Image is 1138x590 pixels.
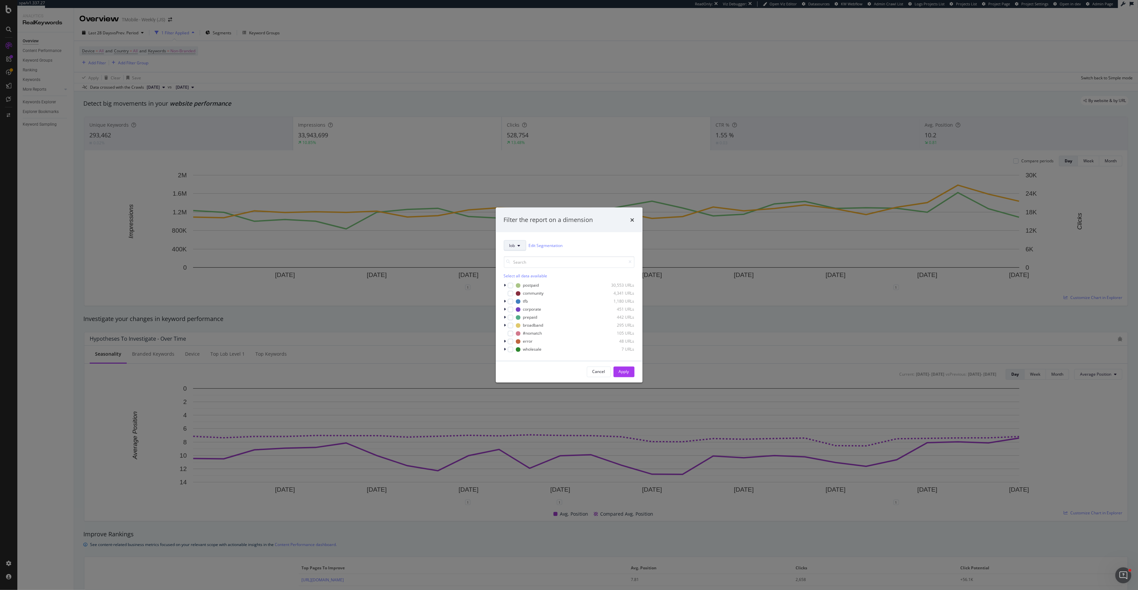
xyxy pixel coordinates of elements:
button: Cancel [587,366,611,377]
button: lob [504,240,526,251]
div: 30,553 URLs [602,283,635,288]
div: error [523,339,533,344]
div: wholesale [523,347,542,352]
button: Apply [614,366,635,377]
div: Cancel [593,369,605,375]
div: corporate [523,307,541,312]
div: #nomatch [523,331,542,336]
div: 48 URLs [602,339,635,344]
div: 7 URLs [602,347,635,352]
div: Apply [619,369,629,375]
input: Search [504,256,635,268]
div: Filter the report on a dimension [504,216,593,224]
div: 451 URLs [602,307,635,312]
div: broadband [523,323,543,328]
div: prepaid [523,315,537,320]
div: 295 URLs [602,323,635,328]
div: 105 URLs [602,331,635,336]
div: postpaid [523,283,539,288]
div: 1,180 URLs [602,299,635,304]
div: tfb [523,299,528,304]
a: Edit Segmentation [529,242,563,249]
div: 442 URLs [602,315,635,320]
div: times [631,216,635,224]
div: modal [496,208,643,383]
iframe: Intercom live chat [1115,567,1131,583]
div: community [523,291,544,296]
div: Select all data available [504,273,635,279]
div: 4,341 URLs [602,291,635,296]
span: lob [509,243,515,248]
